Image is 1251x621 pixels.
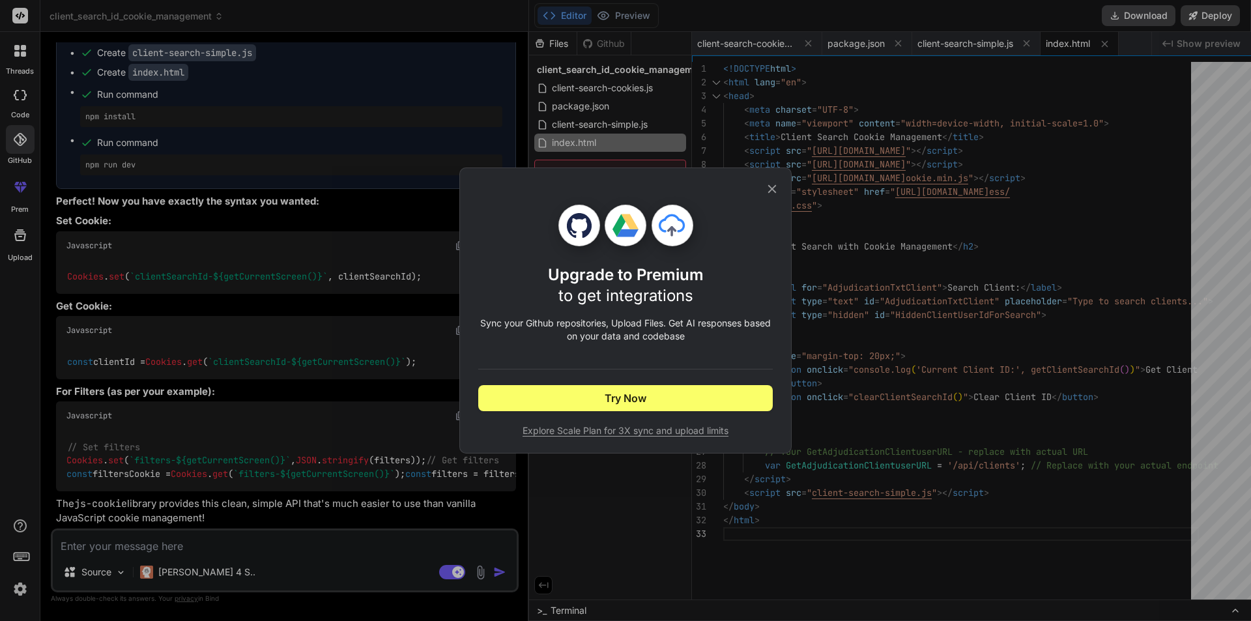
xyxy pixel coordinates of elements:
[605,390,646,406] span: Try Now
[478,424,773,437] span: Explore Scale Plan for 3X sync and upload limits
[478,317,773,343] p: Sync your Github repositories, Upload Files. Get AI responses based on your data and codebase
[478,385,773,411] button: Try Now
[548,265,704,306] h1: Upgrade to Premium
[558,286,693,305] span: to get integrations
